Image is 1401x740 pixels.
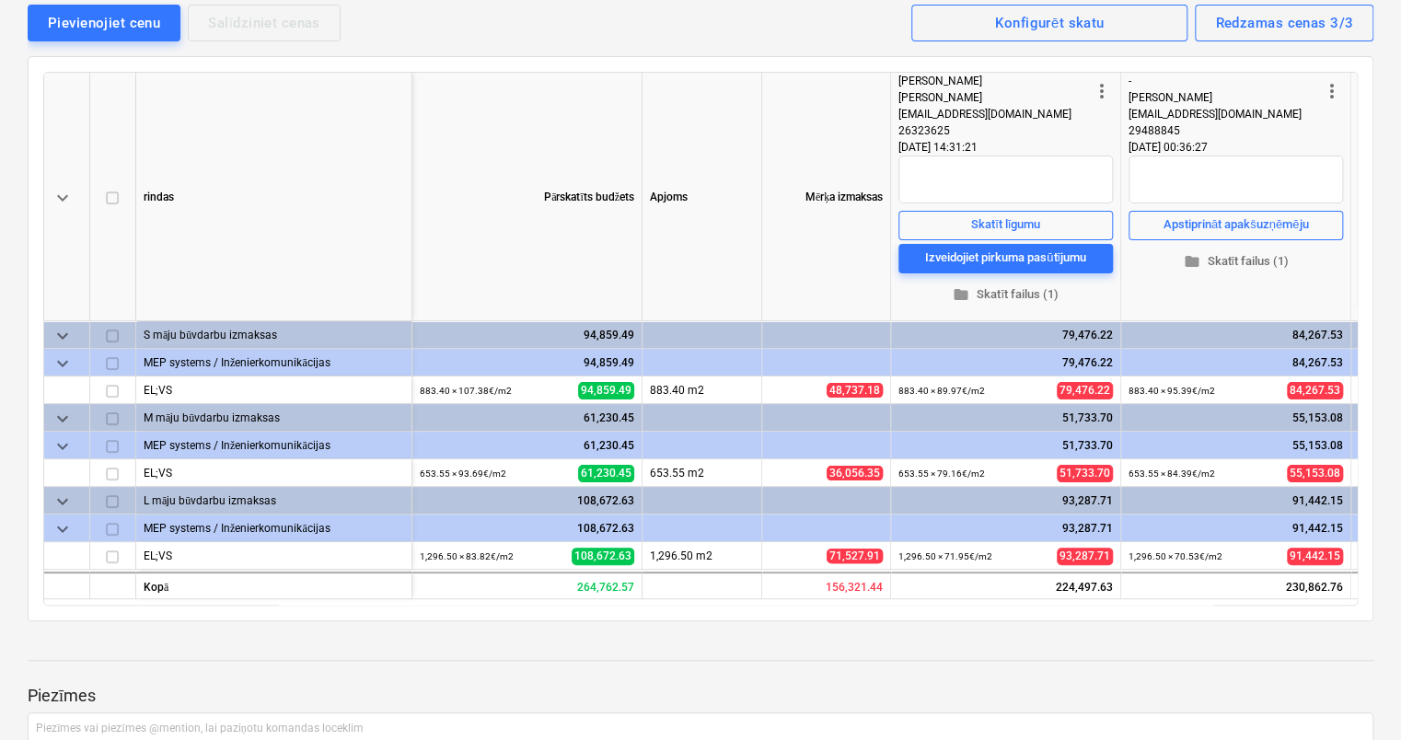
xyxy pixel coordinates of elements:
[898,281,1113,309] button: Skatīt failus (1)
[420,432,634,459] div: 61,230.45
[136,73,412,321] div: rindas
[52,491,74,513] span: keyboard_arrow_down
[420,515,634,542] div: 108,672.63
[827,466,883,480] span: 36,056.35
[898,551,992,561] small: 1,296.50 × 71.95€ / m2
[953,286,969,303] span: folder
[144,321,404,348] div: S māju būvdarbu izmaksas
[898,349,1113,376] div: 79,476.22
[144,404,404,431] div: M māju būvdarbu izmaksas
[28,685,1373,707] p: Piezīmes
[898,321,1113,349] div: 79,476.22
[898,211,1113,240] button: Skatīt līgumu
[1057,465,1113,482] span: 51,733.70
[52,187,74,209] span: keyboard_arrow_down
[762,73,891,321] div: Mērķa izmaksas
[420,404,634,432] div: 61,230.45
[1129,108,1302,121] span: [EMAIL_ADDRESS][DOMAIN_NAME]
[898,122,1091,139] div: 26323625
[144,349,404,376] div: MEP systems / Inženierkomunikācijas
[144,487,404,514] div: L māju būvdarbu izmaksas
[1136,251,1336,272] span: Skatīt failus (1)
[52,408,74,430] span: keyboard_arrow_down
[898,515,1113,542] div: 93,287.71
[144,459,404,486] div: EL;VS
[1215,11,1353,35] div: Redzamas cenas 3/3
[144,515,404,541] div: MEP systems / Inženierkomunikācijas
[762,572,891,599] div: 156,321.44
[1129,89,1321,106] div: [PERSON_NAME]
[28,5,180,41] button: Pievienojiet cenu
[643,376,762,404] div: 883.40 m2
[1057,382,1113,399] span: 79,476.22
[572,548,634,565] span: 108,672.63
[144,542,404,569] div: EL;VS
[643,73,762,321] div: Apjoms
[906,284,1106,306] span: Skatīt failus (1)
[1287,382,1343,399] span: 84,267.53
[1195,5,1373,41] button: Redzamas cenas 3/3
[1287,548,1343,565] span: 91,442.15
[827,549,883,563] span: 71,527.91
[898,244,1113,273] button: Izveidojiet pirkuma pasūtījumu
[1057,548,1113,565] span: 93,287.71
[898,73,1091,89] div: [PERSON_NAME]
[971,215,1040,237] div: Skatīt līgumu
[1164,215,1308,237] div: Apstiprināt apakšuzņēmēju
[412,73,643,321] div: Pārskatīts budžets
[1129,321,1343,349] div: 84,267.53
[1129,211,1343,240] button: Apstiprināt apakšuzņēmēju
[898,108,1071,121] span: [EMAIL_ADDRESS][DOMAIN_NAME]
[898,404,1113,432] div: 51,733.70
[925,249,1086,270] div: Izveidojiet pirkuma pasūtījumu
[995,11,1104,35] div: Konfigurēt skatu
[1129,404,1343,432] div: 55,153.08
[412,572,643,599] div: 264,762.57
[1129,73,1321,89] div: -
[1091,80,1113,102] span: more_vert
[1321,80,1343,102] span: more_vert
[136,572,412,599] div: Kopā
[1129,551,1222,561] small: 1,296.50 × 70.53€ / m2
[1129,515,1343,542] div: 91,442.15
[420,349,634,376] div: 94,859.49
[1287,465,1343,482] span: 55,153.08
[52,325,74,347] span: keyboard_arrow_down
[891,572,1121,599] div: 224,497.63
[578,382,634,399] span: 94,859.49
[420,386,512,396] small: 883.40 × 107.38€ / m2
[1129,468,1215,479] small: 653.55 × 84.39€ / m2
[898,487,1113,515] div: 93,287.71
[1129,432,1343,459] div: 55,153.08
[898,386,985,396] small: 883.40 × 89.97€ / m2
[898,432,1113,459] div: 51,733.70
[1129,122,1321,139] div: 29488845
[1129,386,1215,396] small: 883.40 × 95.39€ / m2
[1121,572,1351,599] div: 230,862.76
[1129,349,1343,376] div: 84,267.53
[420,468,506,479] small: 653.55 × 93.69€ / m2
[52,518,74,540] span: keyboard_arrow_down
[643,542,762,570] div: 1,296.50 m2
[48,11,160,35] div: Pievienojiet cenu
[1129,487,1343,515] div: 91,442.15
[643,459,762,487] div: 653.55 m2
[144,376,404,403] div: EL;VS
[420,487,634,515] div: 108,672.63
[52,353,74,375] span: keyboard_arrow_down
[52,435,74,457] span: keyboard_arrow_down
[1129,139,1343,156] div: [DATE] 00:36:27
[144,432,404,458] div: MEP systems / Inženierkomunikācijas
[898,468,985,479] small: 653.55 × 79.16€ / m2
[898,139,1113,156] div: [DATE] 14:31:21
[420,321,634,349] div: 94,859.49
[420,551,514,561] small: 1,296.50 × 83.82€ / m2
[827,383,883,398] span: 48,737.18
[911,5,1187,41] button: Konfigurēt skatu
[1183,253,1199,270] span: folder
[578,465,634,482] span: 61,230.45
[898,89,1091,106] div: [PERSON_NAME]
[1129,248,1343,276] button: Skatīt failus (1)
